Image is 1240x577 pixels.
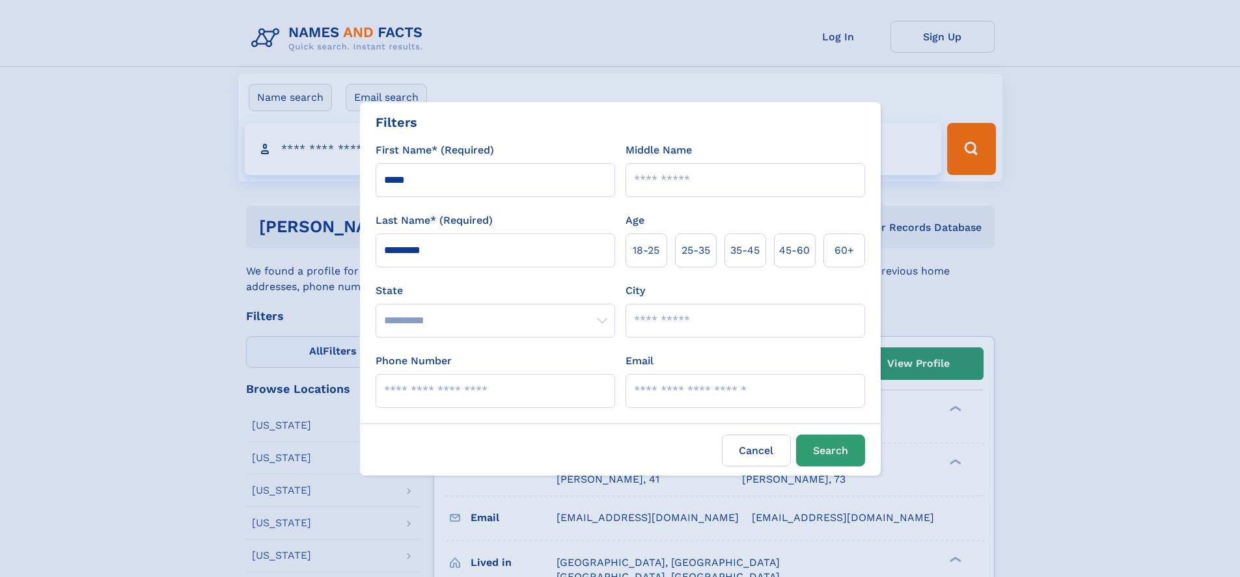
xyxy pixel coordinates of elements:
label: State [376,283,615,299]
label: City [626,283,645,299]
label: First Name* (Required) [376,142,494,158]
label: Cancel [722,435,791,466]
label: Email [626,353,654,369]
label: Last Name* (Required) [376,213,493,228]
span: 45‑60 [779,243,810,258]
span: 35‑45 [730,243,760,258]
label: Phone Number [376,353,452,369]
span: 18‑25 [633,243,659,258]
div: Filters [376,113,417,132]
span: 60+ [834,243,854,258]
span: 25‑35 [682,243,710,258]
label: Middle Name [626,142,692,158]
label: Age [626,213,644,228]
button: Search [796,435,865,466]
